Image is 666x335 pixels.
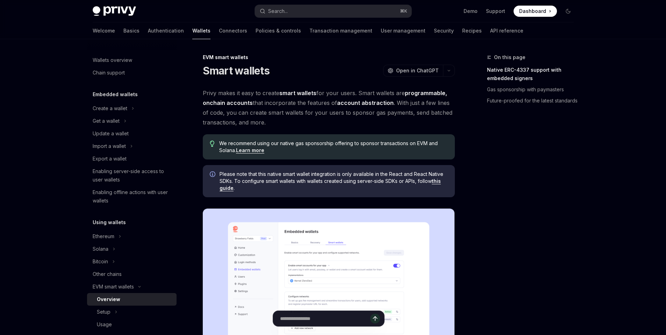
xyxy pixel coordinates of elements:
[490,22,523,39] a: API reference
[87,186,177,207] a: Enabling offline actions with user wallets
[279,90,316,97] strong: smart wallets
[486,8,505,15] a: Support
[87,293,177,306] a: Overview
[434,22,454,39] a: Security
[148,22,184,39] a: Authentication
[87,243,177,255] button: Toggle Solana section
[255,5,411,17] button: Open search
[464,8,478,15] a: Demo
[203,54,455,61] div: EVM smart wallets
[93,167,172,184] div: Enabling server-side access to user wallets
[87,268,177,280] a: Other chains
[87,127,177,140] a: Update a wallet
[280,311,370,326] input: Ask a question...
[97,320,112,329] div: Usage
[487,64,579,84] a: Native ERC-4337 support with embedded signers
[87,230,177,243] button: Toggle Ethereum section
[93,69,125,77] div: Chain support
[93,218,126,227] h5: Using wallets
[87,54,177,66] a: Wallets overview
[210,171,217,178] svg: Info
[337,99,394,107] a: account abstraction
[87,306,177,318] button: Toggle Setup section
[462,22,482,39] a: Recipes
[123,22,139,39] a: Basics
[381,22,425,39] a: User management
[494,53,525,62] span: On this page
[93,142,126,150] div: Import a wallet
[219,140,447,154] span: We recommend using our native gas sponsorship offering to sponsor transactions on EVM and Solana.
[93,22,115,39] a: Welcome
[93,245,108,253] div: Solana
[87,140,177,152] button: Toggle Import a wallet section
[93,283,134,291] div: EVM smart wallets
[93,232,114,241] div: Ethereum
[396,67,439,74] span: Open in ChatGPT
[192,22,210,39] a: Wallets
[87,102,177,115] button: Toggle Create a wallet section
[93,270,122,278] div: Other chains
[93,6,136,16] img: dark logo
[87,280,177,293] button: Toggle EVM smart wallets section
[309,22,372,39] a: Transaction management
[93,129,129,138] div: Update a wallet
[256,22,301,39] a: Policies & controls
[514,6,557,17] a: Dashboard
[93,90,138,99] h5: Embedded wallets
[93,188,172,205] div: Enabling offline actions with user wallets
[219,22,247,39] a: Connectors
[203,88,455,127] span: Privy makes it easy to create for your users. Smart wallets are that incorporate the features of ...
[93,155,127,163] div: Export a wallet
[268,7,288,15] div: Search...
[487,84,579,95] a: Gas sponsorship with paymasters
[203,64,270,77] h1: Smart wallets
[400,8,407,14] span: ⌘ K
[87,255,177,268] button: Toggle Bitcoin section
[210,141,215,147] svg: Tip
[87,165,177,186] a: Enabling server-side access to user wallets
[487,95,579,106] a: Future-proofed for the latest standards
[87,318,177,331] a: Usage
[93,104,127,113] div: Create a wallet
[93,117,120,125] div: Get a wallet
[97,308,110,316] div: Setup
[97,295,120,304] div: Overview
[220,171,448,192] span: Please note that this native smart wallet integration is only available in the React and React Na...
[370,314,380,323] button: Send message
[93,257,108,266] div: Bitcoin
[87,115,177,127] button: Toggle Get a wallet section
[87,66,177,79] a: Chain support
[87,152,177,165] a: Export a wallet
[93,56,132,64] div: Wallets overview
[563,6,574,17] button: Toggle dark mode
[519,8,546,15] span: Dashboard
[383,65,443,77] button: Open in ChatGPT
[236,147,264,154] a: Learn more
